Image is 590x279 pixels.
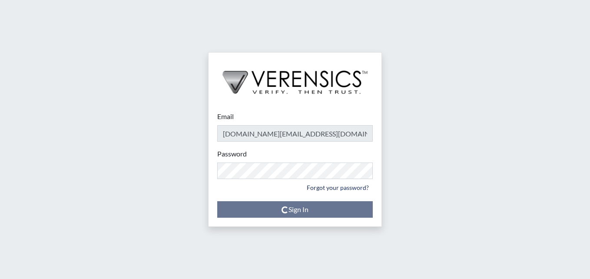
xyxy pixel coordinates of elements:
[217,149,247,159] label: Password
[217,111,234,122] label: Email
[217,125,373,142] input: Email
[209,53,381,103] img: logo-wide-black.2aad4157.png
[217,201,373,218] button: Sign In
[303,181,373,194] a: Forgot your password?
